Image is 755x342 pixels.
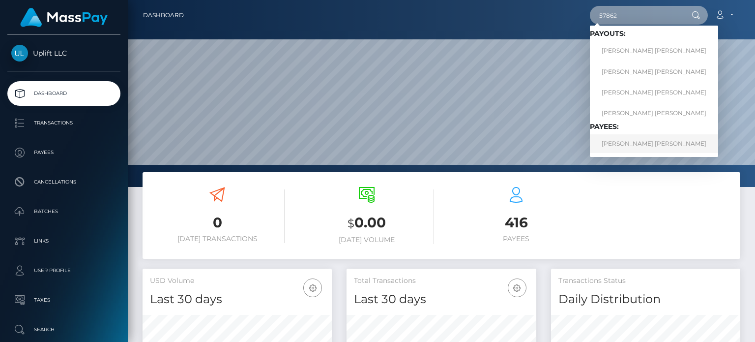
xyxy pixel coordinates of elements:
h5: Transactions Status [558,276,733,286]
h3: 0 [150,213,285,232]
p: Links [11,234,116,249]
a: [PERSON_NAME] [PERSON_NAME] [590,134,718,153]
h5: USD Volume [150,276,324,286]
input: Search... [590,6,682,25]
p: Dashboard [11,86,116,101]
a: [PERSON_NAME] [PERSON_NAME] [590,83,718,101]
p: Cancellations [11,175,116,189]
h6: [DATE] Volume [299,236,434,244]
a: [PERSON_NAME] [PERSON_NAME] [590,62,718,81]
h4: Last 30 days [150,291,324,308]
h3: 0.00 [299,213,434,233]
h3: 416 [449,213,583,232]
h6: Payees: [590,123,718,131]
span: Uplift LLC [7,49,120,58]
img: Uplift LLC [11,45,28,62]
p: Search [11,322,116,337]
a: User Profile [7,258,120,283]
p: Payees [11,145,116,160]
a: [PERSON_NAME] [PERSON_NAME] [590,42,718,60]
a: Payees [7,140,120,165]
a: Dashboard [7,81,120,106]
img: MassPay Logo [20,8,108,27]
small: $ [348,217,354,230]
h6: [DATE] Transactions [150,235,285,243]
p: Taxes [11,293,116,308]
p: User Profile [11,263,116,278]
a: Links [7,229,120,253]
a: Dashboard [143,5,184,26]
a: Cancellations [7,170,120,194]
h5: Total Transactions [354,276,528,286]
a: [PERSON_NAME] [PERSON_NAME] [590,104,718,122]
a: Taxes [7,288,120,312]
p: Batches [11,204,116,219]
h4: Daily Distribution [558,291,733,308]
a: Transactions [7,111,120,135]
h6: Payouts: [590,30,718,38]
p: Transactions [11,116,116,130]
a: Search [7,317,120,342]
a: Batches [7,199,120,224]
h4: Last 30 days [354,291,528,308]
h6: Payees [449,235,583,243]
